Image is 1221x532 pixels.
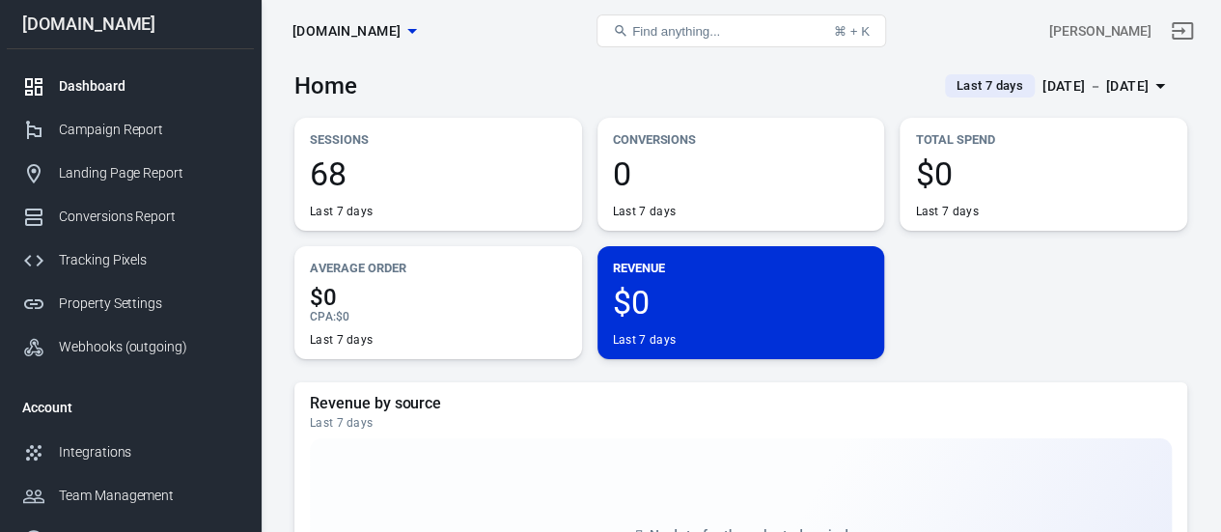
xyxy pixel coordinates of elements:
h3: Home [294,72,357,99]
div: Last 7 days [915,204,978,219]
a: Dashboard [7,65,254,108]
a: Webhooks (outgoing) [7,325,254,369]
div: Conversions Report [59,207,238,227]
a: Team Management [7,474,254,518]
div: Last 7 days [613,332,676,348]
div: Tracking Pixels [59,250,238,270]
div: Campaign Report [59,120,238,140]
span: Find anything... [632,24,720,39]
div: Property Settings [59,294,238,314]
a: Tracking Pixels [7,238,254,282]
div: [DATE] － [DATE] [1042,74,1149,98]
span: CPA : [310,310,336,323]
span: $0 [310,286,567,309]
div: Account id: qZaURfLg [1049,21,1152,42]
p: Conversions [613,129,870,150]
span: 0 [613,157,870,190]
span: coachingcollection.com [292,19,401,43]
div: ⌘ + K [834,24,870,39]
a: Property Settings [7,282,254,325]
div: Last 7 days [310,332,373,348]
button: [DOMAIN_NAME] [285,14,424,49]
span: $0 [915,157,1172,190]
a: Integrations [7,431,254,474]
div: Last 7 days [310,415,1172,431]
li: Account [7,384,254,431]
button: Last 7 days[DATE] － [DATE] [930,70,1187,102]
p: Total Spend [915,129,1172,150]
div: Last 7 days [310,204,373,219]
div: [DOMAIN_NAME] [7,15,254,33]
a: Sign out [1159,8,1206,54]
div: Webhooks (outgoing) [59,337,238,357]
span: $0 [336,310,349,323]
div: Team Management [59,486,238,506]
a: Conversions Report [7,195,254,238]
span: 68 [310,157,567,190]
span: Last 7 days [949,76,1031,96]
a: Landing Page Report [7,152,254,195]
p: Average Order [310,258,567,278]
div: Dashboard [59,76,238,97]
div: Last 7 days [613,204,676,219]
button: Find anything...⌘ + K [597,14,886,47]
a: Campaign Report [7,108,254,152]
p: Sessions [310,129,567,150]
div: Integrations [59,442,238,462]
p: Revenue [613,258,870,278]
h5: Revenue by source [310,394,1172,413]
span: $0 [613,286,870,319]
div: Landing Page Report [59,163,238,183]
